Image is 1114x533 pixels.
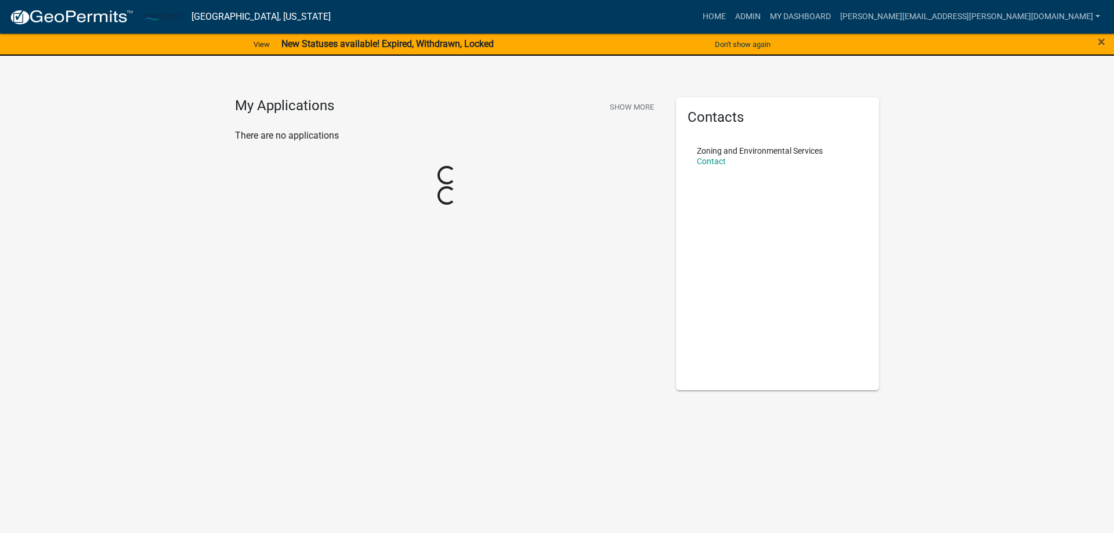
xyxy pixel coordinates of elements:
p: Zoning and Environmental Services [697,147,823,155]
button: Show More [605,97,659,117]
img: Carlton County, Minnesota [143,9,182,24]
a: View [249,35,274,54]
h4: My Applications [235,97,334,115]
button: Close [1098,35,1105,49]
p: There are no applications [235,129,659,143]
a: Admin [730,6,765,28]
a: Contact [697,157,726,166]
a: My Dashboard [765,6,835,28]
strong: New Statuses available! Expired, Withdrawn, Locked [281,38,494,49]
a: Home [698,6,730,28]
a: [PERSON_NAME][EMAIL_ADDRESS][PERSON_NAME][DOMAIN_NAME] [835,6,1105,28]
a: [GEOGRAPHIC_DATA], [US_STATE] [191,7,331,27]
h5: Contacts [688,109,867,126]
button: Don't show again [710,35,775,54]
span: × [1098,34,1105,50]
